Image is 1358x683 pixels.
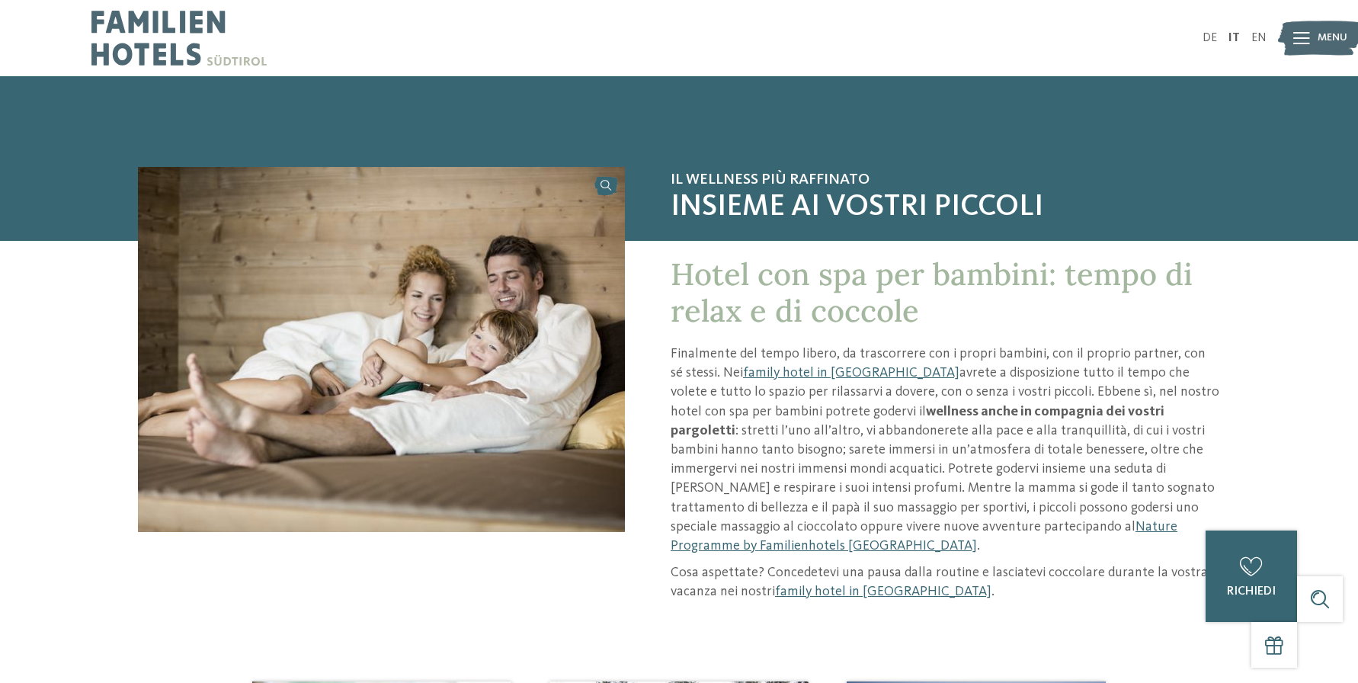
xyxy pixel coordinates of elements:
span: Menu [1318,30,1347,46]
a: family hotel in [GEOGRAPHIC_DATA] [775,585,991,598]
a: richiedi [1206,531,1297,622]
a: family hotel in [GEOGRAPHIC_DATA] [743,366,959,380]
p: Finalmente del tempo libero, da trascorrere con i propri bambini, con il proprio partner, con sé ... [671,345,1220,556]
p: Cosa aspettate? Concedetevi una pausa dalla routine e lasciatevi coccolare durante la vostra vaca... [671,563,1220,601]
span: Il wellness più raffinato [671,171,1220,189]
strong: wellness anche in compagnia dei vostri pargoletti [671,405,1164,438]
span: richiedi [1227,585,1276,598]
a: IT [1228,32,1240,44]
a: EN [1251,32,1267,44]
img: Hotel con spa per bambini: è tempo di coccole! [138,167,625,532]
span: insieme ai vostri piccoli [671,189,1220,226]
span: Hotel con spa per bambini: tempo di relax e di coccole [671,255,1193,330]
a: Nature Programme by Familienhotels [GEOGRAPHIC_DATA] [671,520,1177,553]
a: DE [1203,32,1217,44]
